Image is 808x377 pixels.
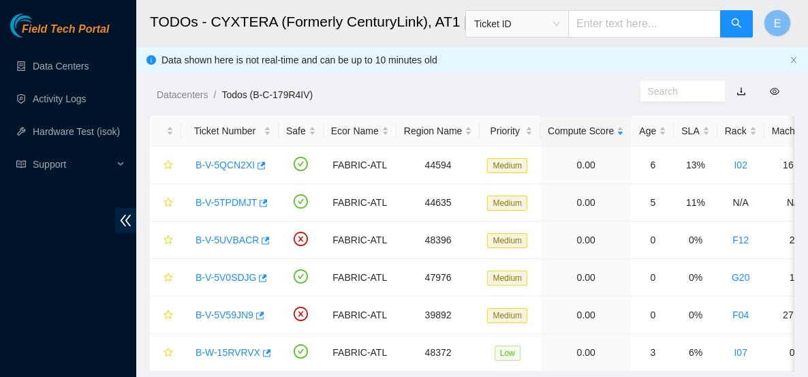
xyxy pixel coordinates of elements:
td: FABRIC-ATL [324,334,397,372]
td: FABRIC-ATL [324,184,397,222]
a: Activity Logs [33,93,87,104]
button: star [157,267,174,288]
span: check-circle [294,344,308,359]
a: F04 [732,310,749,320]
a: B-V-5V0SDJG [196,272,256,283]
td: 48372 [397,334,480,372]
input: Enter text here... [568,10,721,37]
td: 0.00 [540,334,632,372]
a: B-V-5V59JN9 [196,310,253,320]
span: Low [495,346,520,361]
span: Medium [487,271,527,286]
span: Medium [487,196,527,211]
span: search [731,18,742,31]
a: B-V-5UVBACR [196,235,259,245]
span: star [164,348,173,359]
span: read [16,160,26,169]
td: FABRIC-ATL [324,297,397,334]
td: 0.00 [540,297,632,334]
span: Ticket ID [474,14,560,34]
span: Medium [487,158,527,173]
td: 0 [632,259,674,297]
td: FABRIC-ATL [324,259,397,297]
td: N/A [717,184,764,222]
span: double-left [115,208,136,233]
td: 39892 [397,297,480,334]
a: Datacenters [157,89,208,100]
input: Search [648,84,707,99]
a: B-V-5QCN2XI [196,160,255,170]
a: Akamai TechnologiesField Tech Portal [10,25,109,42]
span: star [164,310,173,321]
button: star [157,304,174,326]
td: 0 [632,222,674,259]
a: I07 [734,347,747,358]
a: F12 [732,235,749,245]
span: star [164,273,173,284]
a: G20 [732,272,749,283]
span: / [213,89,216,100]
td: 0% [674,297,717,334]
button: star [157,342,174,363]
img: Akamai Technologies [10,14,69,37]
button: star [157,229,174,251]
button: E [764,10,791,37]
span: Medium [487,308,527,323]
span: star [164,198,173,209]
td: FABRIC-ATL [324,147,397,184]
span: check-circle [294,269,308,284]
td: 0.00 [540,259,632,297]
button: download [726,80,756,102]
span: check-circle [294,157,308,171]
td: 5 [632,184,674,222]
span: Medium [487,233,527,248]
td: 0.00 [540,222,632,259]
span: Support [33,151,113,178]
span: close-circle [294,232,308,246]
td: 44594 [397,147,480,184]
td: 11% [674,184,717,222]
td: 0.00 [540,147,632,184]
td: 44635 [397,184,480,222]
a: Hardware Test (isok) [33,126,120,137]
span: close [790,56,798,64]
span: eye [770,87,779,96]
td: 47976 [397,259,480,297]
button: star [157,192,174,213]
a: B-V-5TPDMJT [196,197,257,208]
td: 13% [674,147,717,184]
span: close-circle [294,307,308,321]
span: check-circle [294,194,308,209]
span: Field Tech Portal [22,23,109,36]
td: 6% [674,334,717,372]
td: 48396 [397,222,480,259]
span: star [164,235,173,246]
button: close [790,56,798,65]
td: 0% [674,222,717,259]
span: E [774,15,781,32]
button: star [157,154,174,176]
a: I02 [734,160,747,170]
a: Data Centers [33,61,89,72]
td: 0% [674,259,717,297]
td: FABRIC-ATL [324,222,397,259]
a: download [736,86,746,97]
td: 6 [632,147,674,184]
a: Todos (B-C-179R4IV) [221,89,313,100]
td: 3 [632,334,674,372]
span: star [164,160,173,171]
button: search [720,10,753,37]
td: 0.00 [540,184,632,222]
td: 0 [632,297,674,334]
a: B-W-15RVRVX [196,347,260,358]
